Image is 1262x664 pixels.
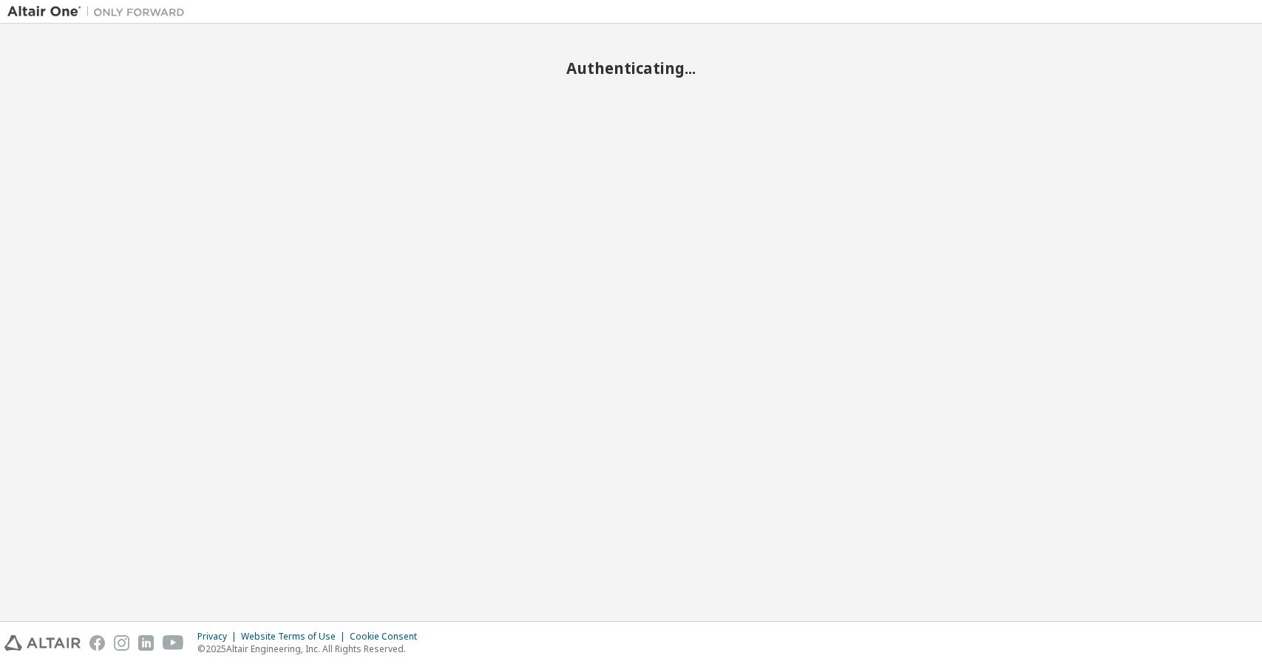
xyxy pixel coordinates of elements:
[138,635,154,651] img: linkedin.svg
[89,635,105,651] img: facebook.svg
[350,631,426,643] div: Cookie Consent
[4,635,81,651] img: altair_logo.svg
[114,635,129,651] img: instagram.svg
[241,631,350,643] div: Website Terms of Use
[7,58,1255,78] h2: Authenticating...
[197,643,426,655] p: © 2025 Altair Engineering, Inc. All Rights Reserved.
[197,631,241,643] div: Privacy
[7,4,192,19] img: Altair One
[163,635,184,651] img: youtube.svg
